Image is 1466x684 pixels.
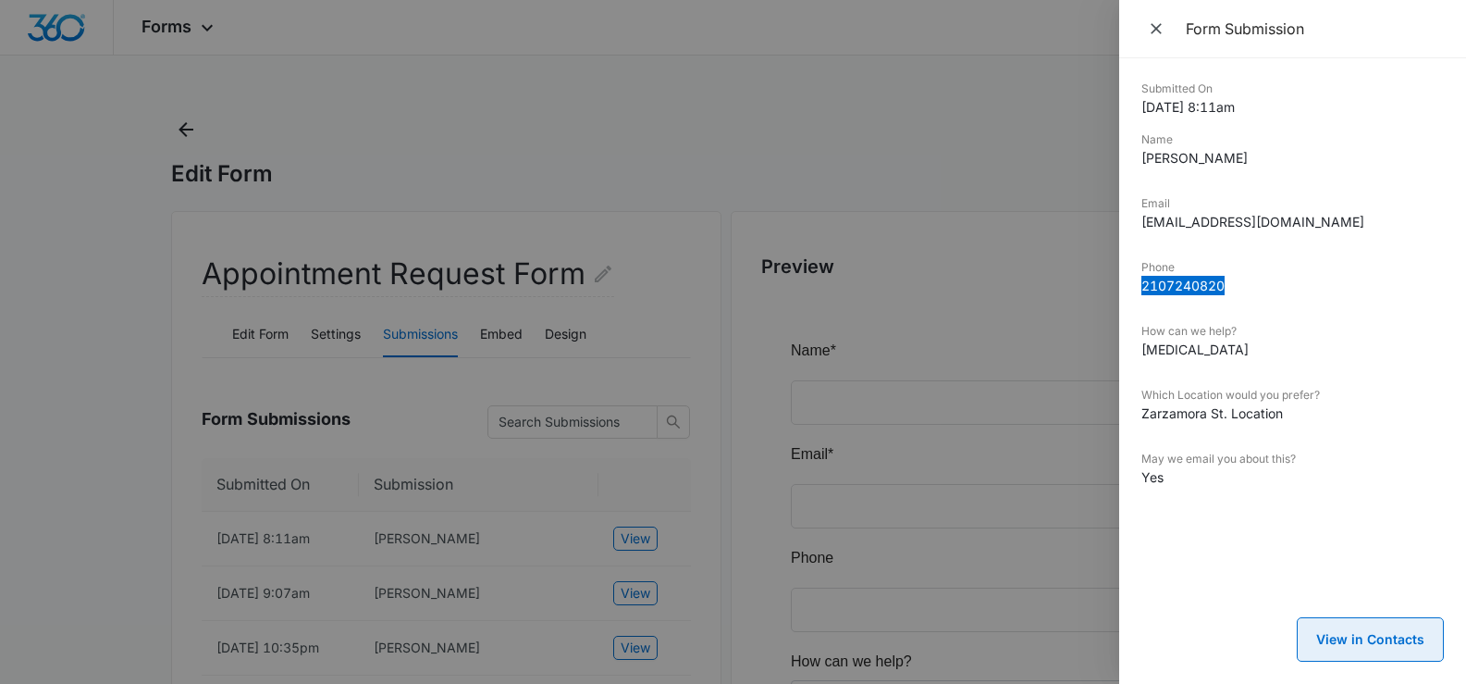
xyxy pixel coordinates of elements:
dt: How can we help? [1141,323,1444,340]
button: View in Contacts [1297,617,1444,662]
dt: Submitted On [1141,81,1444,97]
div: Form Submission [1186,19,1444,39]
dd: Zarzamora St. Location [1141,404,1444,423]
label: Zarzamora St. Location [18,468,172,491]
dt: Email [1141,195,1444,212]
span: Close [1147,16,1169,42]
dt: Which Location would you prefer? [1141,387,1444,404]
dd: [MEDICAL_DATA] [1141,340,1444,359]
dt: Name [1141,131,1444,148]
dd: [EMAIL_ADDRESS][DOMAIN_NAME] [1141,212,1444,231]
dt: May we email you about this? [1141,451,1444,467]
dd: Yes [1141,467,1444,487]
button: Close [1141,15,1175,43]
label: Bandera Rd Location [18,498,157,520]
dd: [PERSON_NAME] [1141,148,1444,168]
dd: [DATE] 8:11am [1141,97,1444,117]
span: Submit [192,660,239,676]
dd: 2107240820 [1141,276,1444,295]
dt: Phone [1141,259,1444,276]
